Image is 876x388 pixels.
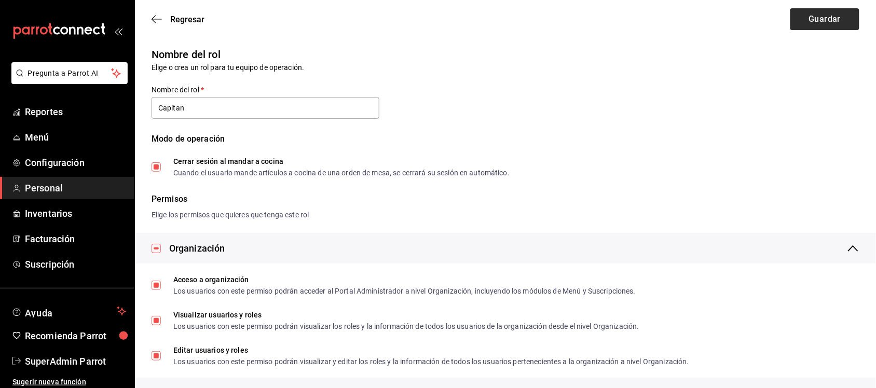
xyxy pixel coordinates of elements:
[152,210,859,220] div: Elige los permisos que quieres que tenga este rol
[152,193,859,205] div: Permisos
[173,276,636,283] div: Acceso a organización
[152,15,204,24] button: Regresar
[173,158,510,165] div: Cerrar sesión al mandar a cocina
[12,377,126,387] span: Sugerir nueva función
[25,354,126,368] span: SuperAdmin Parrot
[790,8,859,30] button: Guardar
[173,311,639,318] div: Visualizar usuarios y roles
[11,62,128,84] button: Pregunta a Parrot AI
[169,241,225,255] div: Organización
[173,287,636,295] div: Los usuarios con este permiso podrán acceder al Portal Administrador a nivel Organización, incluy...
[173,358,689,365] div: Los usuarios con este permiso podrán visualizar y editar los roles y la información de todos los ...
[28,68,112,79] span: Pregunta a Parrot AI
[25,206,126,220] span: Inventarios
[25,105,126,119] span: Reportes
[25,329,126,343] span: Recomienda Parrot
[152,63,304,72] span: Elige o crea un rol para tu equipo de operación.
[25,232,126,246] span: Facturación
[152,47,859,62] div: Nombre del rol
[7,75,128,86] a: Pregunta a Parrot AI
[25,181,126,195] span: Personal
[114,27,122,35] button: open_drawer_menu
[25,130,126,144] span: Menú
[152,87,379,94] label: Nombre del rol
[25,257,126,271] span: Suscripción
[173,347,689,354] div: Editar usuarios y roles
[173,169,510,176] div: Cuando el usuario mande artículos a cocina de una orden de mesa, se cerrará su sesión en automático.
[173,323,639,330] div: Los usuarios con este permiso podrán visualizar los roles y la información de todos los usuarios ...
[170,15,204,24] span: Regresar
[25,305,113,317] span: Ayuda
[25,156,126,170] span: Configuración
[152,133,859,158] div: Modo de operación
